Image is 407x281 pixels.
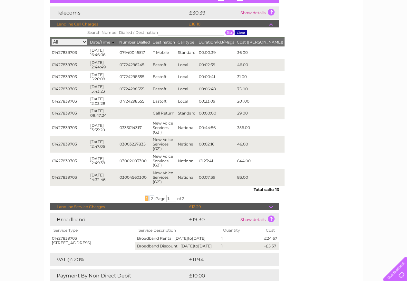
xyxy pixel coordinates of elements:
td: Broadband [50,213,188,226]
th: Service Description [135,226,220,235]
td: 00:00:00 [197,107,236,119]
td: 00:00:39 [197,46,236,59]
td: 46.00 [236,59,285,71]
th: Service Type [50,226,136,235]
td: Broadband Rental [DATE] [DATE] [135,235,220,242]
td: Landline Call Charges [50,20,188,28]
td: £30.39 [188,6,239,19]
td: 03003227835 [118,136,151,152]
span: 1 [145,196,149,201]
td: £12.29 [188,203,269,211]
td: 01427839703 [50,107,89,119]
td: 201.00 [236,95,285,107]
td: 01427839703 [50,46,89,59]
td: 00:00:41 [197,71,236,83]
th: Search Number Dialled / Destination [50,27,285,37]
td: 75.00 [236,83,285,95]
a: 0333 014 3131 [286,3,330,11]
span: Date/Time [90,40,117,45]
td: 83.00 [236,169,285,186]
td: 01724298555 [118,71,151,83]
td: Show details [239,6,279,19]
th: Quantity [220,226,263,235]
span: Cost ([PERSON_NAME]) [237,40,283,45]
td: New Voice Services (G21) [151,169,176,186]
div: Clear Business is a trading name of Verastar Limited (registered in [GEOGRAPHIC_DATA] No. 3667643... [52,4,356,31]
td: 356.00 [236,119,285,136]
span: 2 [182,196,184,201]
td: 03002003300 [118,153,151,169]
td: New Voice Services (G21) [151,136,176,152]
td: [DATE] 12:47:05 [89,136,118,152]
td: [DATE] 13:35:20 [89,119,118,136]
td: Eastoft [151,59,176,71]
td: New Voice Services (G21) [151,153,176,169]
td: 01724296245 [118,59,151,71]
td: New Voice Services (G21) [151,119,176,136]
td: 01427839703 [50,169,89,186]
td: 36.00 [236,46,285,59]
td: Broadband Discount [DATE] [DATE] [135,242,220,250]
td: Local [176,95,197,107]
a: Contact [364,27,380,32]
th: Cost [263,226,279,235]
img: logo.png [14,17,47,36]
td: [DATE] 12:44:49 [89,59,118,71]
td: [DATE] 14:32:46 [89,169,118,186]
td: [DATE] 08:47:24 [89,107,118,119]
td: 00:23:09 [197,95,236,107]
td: 01427839703 [50,59,89,71]
td: Local [176,83,197,95]
td: Standard [176,46,197,59]
td: Landline Service Charges [50,203,188,211]
td: Show details [239,213,279,226]
td: National [176,136,197,152]
td: 31.00 [236,71,285,83]
td: Call Return [151,107,176,119]
td: £19.30 [188,213,239,226]
a: Log out [386,27,401,32]
td: 1 [220,235,263,242]
td: T Mobile [151,46,176,59]
td: 00:44:56 [197,119,236,136]
td: [DATE] 15:43:23 [89,83,118,95]
span: Call type [178,40,194,45]
td: Eastoft [151,83,176,95]
td: £18.10 [188,20,269,28]
td: 01724298555 [118,95,151,107]
td: 01:23:41 [197,153,236,169]
span: Destination [152,40,175,45]
td: Eastoft [151,95,176,107]
a: Water [294,27,306,32]
div: 01427839703 [STREET_ADDRESS] [52,236,134,245]
td: 01724298555 [118,83,151,95]
td: National [176,153,197,169]
td: 00:07:39 [197,169,236,186]
td: 1 [220,242,263,250]
td: [DATE] 12:03:28 [89,95,118,107]
td: 46.00 [236,136,285,152]
td: Standard [176,107,197,119]
td: 01427839703 [50,119,89,136]
td: 01427839703 [50,153,89,169]
td: 29.00 [236,107,285,119]
td: 00:06:48 [197,83,236,95]
td: 03004560300 [118,169,151,186]
td: Telecoms [50,6,188,19]
td: [DATE] 16:46:06 [89,46,118,59]
td: £11.94 [188,253,265,266]
td: 01427839703 [50,71,89,83]
td: 00:02:39 [197,59,236,71]
td: 01427839703 [50,95,89,107]
span: to [194,244,198,248]
a: Telecoms [328,27,347,32]
span: 2 [150,196,154,201]
td: National [176,119,197,136]
td: [DATE] 12:49:39 [89,153,118,169]
span: of [177,196,181,201]
td: Eastoft [151,71,176,83]
td: Local [176,59,197,71]
td: 644.00 [236,153,285,169]
td: [DATE] 15:26:09 [89,71,118,83]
